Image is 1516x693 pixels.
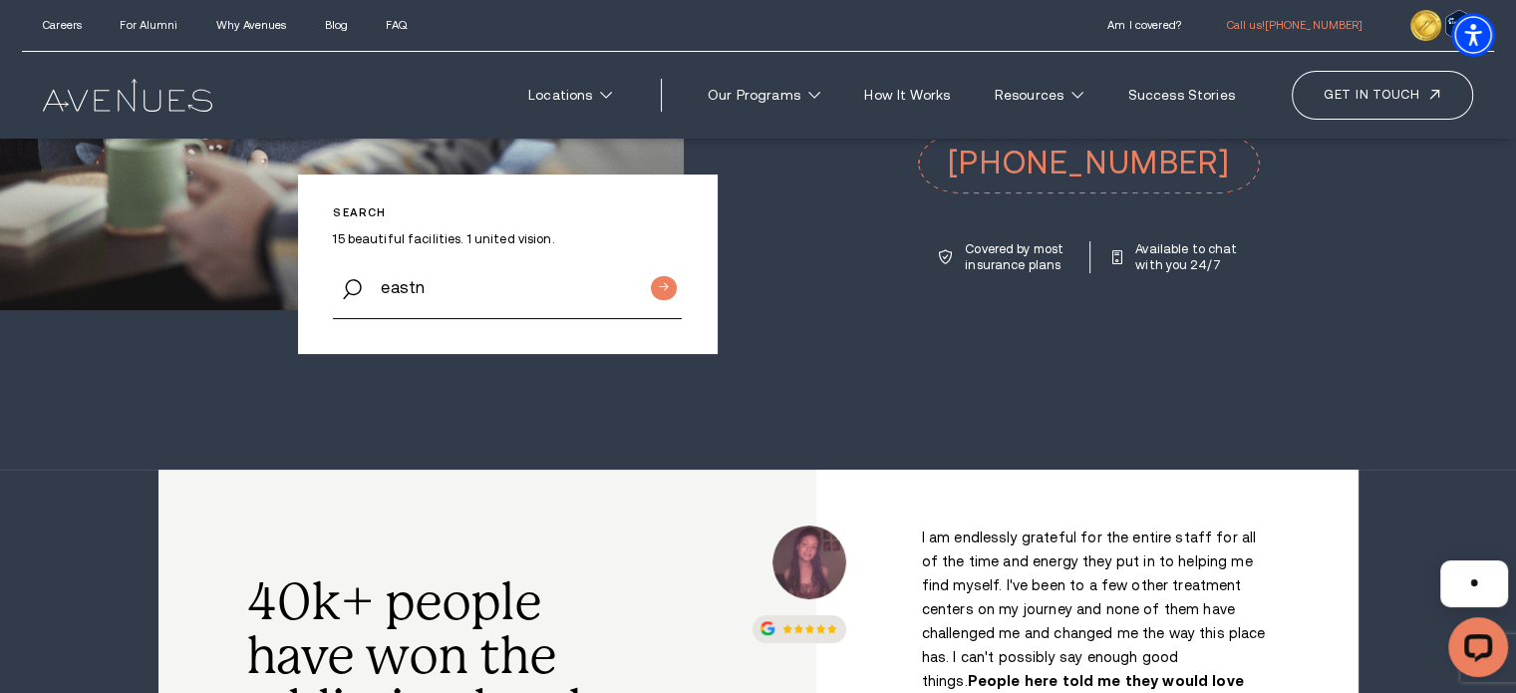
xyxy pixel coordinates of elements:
a: Careers [43,19,82,31]
a: call 410-881-6726 [918,134,1260,193]
a: Our Programs [691,77,837,114]
p: Available to chat with you 24/7 [1135,241,1239,273]
a: Blog [325,19,348,31]
input: Search by city, state, or zip code [333,255,682,319]
div: Accessibility Menu [1451,13,1495,57]
span: [PHONE_NUMBER] [1265,19,1364,31]
iframe: LiveChat chat widget [1238,524,1516,693]
p: 15 beautiful facilities. 1 united vision. [333,231,682,247]
a: FAQ [386,19,406,31]
p: Search [333,206,682,219]
a: Locations [511,77,629,114]
a: Am I covered? [1107,19,1180,31]
a: How It Works [847,77,967,114]
a: Available to chat with you 24/7 [1111,241,1239,273]
a: Covered by most insurance plans [938,241,1068,273]
a: call 410-881-6726 [1227,19,1363,31]
a: Get in touch [1292,71,1473,119]
a: Why Avenues [216,19,286,31]
a: Success Stories [1110,77,1251,114]
p: Covered by most insurance plans [965,241,1068,273]
a: Resources [978,77,1100,114]
a: For Alumni [120,19,177,31]
input: Submit button [651,276,677,300]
